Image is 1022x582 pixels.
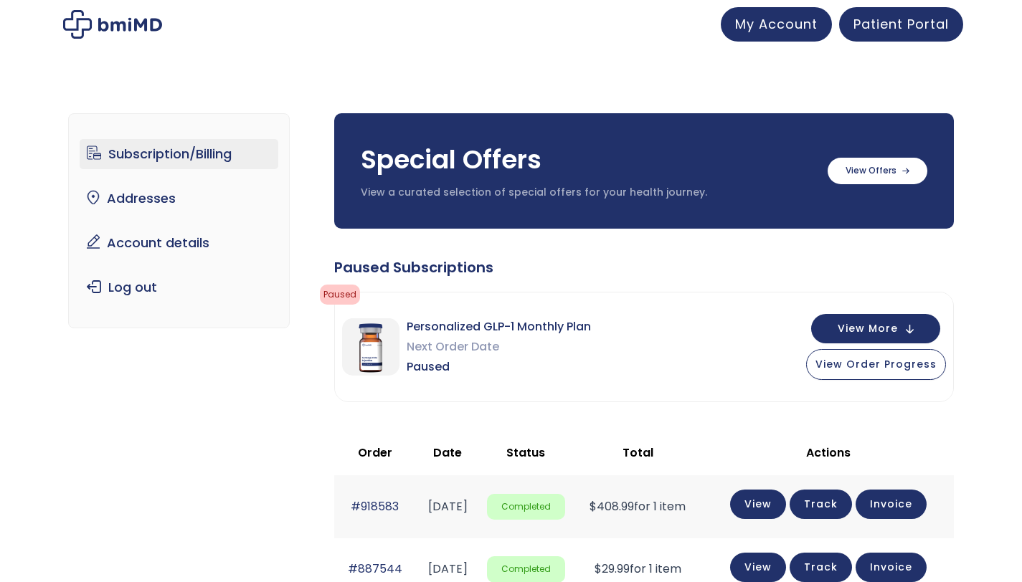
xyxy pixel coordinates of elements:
[428,498,468,515] time: [DATE]
[572,475,704,538] td: for 1 item
[590,498,634,515] span: 408.99
[595,560,630,577] span: 29.99
[320,285,360,305] span: Paused
[68,113,290,328] nav: Account pages
[407,337,591,357] span: Next Order Date
[487,494,565,520] span: Completed
[735,15,818,33] span: My Account
[348,560,402,577] a: #887544
[806,349,946,380] button: View Order Progress
[839,7,963,42] a: Patient Portal
[80,183,278,214] a: Addresses
[853,15,949,33] span: Patient Portal
[790,553,852,582] a: Track
[407,357,591,377] span: Paused
[428,560,468,577] time: [DATE]
[815,357,937,371] span: View Order Progress
[506,444,545,461] span: Status
[595,560,602,577] span: $
[790,490,852,519] a: Track
[80,228,278,258] a: Account details
[856,553,927,582] a: Invoice
[730,490,786,519] a: View
[361,142,813,178] h3: Special Offers
[838,324,898,333] span: View More
[80,272,278,302] a: Log out
[342,318,399,376] img: Personalized GLP-1 Monthly Plan
[63,10,162,39] img: My account
[811,314,940,343] button: View More
[80,139,278,169] a: Subscription/Billing
[623,444,653,461] span: Total
[806,444,851,461] span: Actions
[590,498,597,515] span: $
[433,444,462,461] span: Date
[856,490,927,519] a: Invoice
[730,553,786,582] a: View
[334,257,954,277] div: Paused Subscriptions
[721,7,832,42] a: My Account
[407,317,591,337] span: Personalized GLP-1 Monthly Plan
[351,498,399,515] a: #918583
[361,186,813,200] p: View a curated selection of special offers for your health journey.
[358,444,392,461] span: Order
